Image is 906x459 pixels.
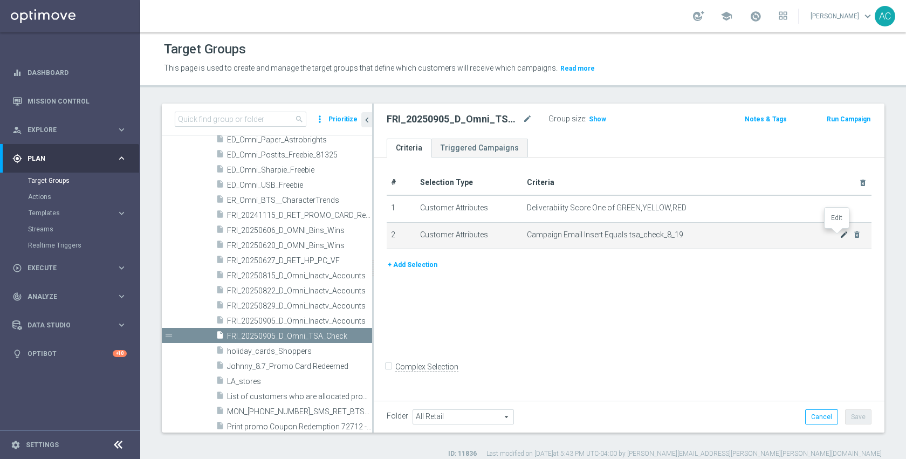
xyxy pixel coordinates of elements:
[175,112,306,127] input: Quick find group or folder
[387,195,416,222] td: 1
[387,113,520,126] h2: FRI_20250905_D_Omni_TSA_Check
[227,392,372,401] span: List of customers who are allocated promo card 8/3-8/16
[387,139,431,157] a: Criteria
[227,271,372,280] span: FRI_20250815_D_Omni_Inactv_Accounts
[826,113,871,125] button: Run Campaign
[720,10,732,22] span: school
[227,256,372,265] span: FRI_20250627_D_RET_HP_PC_VF
[12,68,127,77] button: equalizer Dashboard
[227,422,372,431] span: Print promo Coupon Redemption 72712 - 20250115
[12,292,116,302] div: Analyze
[216,270,224,283] i: insert_drive_file
[12,126,127,134] button: person_search Explore keyboard_arrow_right
[216,149,224,162] i: insert_drive_file
[227,407,372,416] span: MON_20250721_SMS_RET_BTS_Astrobright
[216,255,224,268] i: insert_drive_file
[548,114,585,124] label: Group size
[314,112,325,127] i: more_vert
[227,332,372,341] span: FRI_20250905_D_Omni_TSA_Check
[28,127,116,133] span: Explore
[227,211,372,220] span: FRI_20241115_D_RET_PROMO_CARD_Redms
[29,210,116,216] div: Templates
[26,442,59,448] a: Settings
[116,291,127,302] i: keyboard_arrow_right
[28,193,112,201] a: Actions
[387,222,416,249] td: 2
[589,115,606,123] span: Show
[116,320,127,330] i: keyboard_arrow_right
[28,221,139,237] div: Streams
[416,170,523,195] th: Selection Type
[28,58,127,87] a: Dashboard
[28,322,116,328] span: Data Studio
[216,421,224,434] i: insert_drive_file
[12,263,116,273] div: Execute
[853,230,861,239] i: delete_forever
[809,8,875,24] a: [PERSON_NAME]keyboard_arrow_down
[28,173,139,189] div: Target Groups
[216,134,224,147] i: insert_drive_file
[12,125,22,135] i: person_search
[362,115,372,125] i: chevron_left
[862,10,874,22] span: keyboard_arrow_down
[845,409,871,424] button: Save
[28,189,139,205] div: Actions
[416,195,523,222] td: Customer Attributes
[216,361,224,373] i: insert_drive_file
[12,263,22,273] i: play_circle_outline
[12,68,22,78] i: equalizer
[12,154,116,163] div: Plan
[12,264,127,272] button: play_circle_outline Execute keyboard_arrow_right
[216,165,224,177] i: insert_drive_file
[227,347,372,356] span: holiday_cards_Shoppers
[875,6,895,26] div: AC
[12,350,127,358] button: lightbulb Optibot +10
[585,114,587,124] label: :
[28,339,113,368] a: Optibot
[227,166,372,175] span: ED_Omni_Sharpie_Freebie
[744,113,788,125] button: Notes & Tags
[216,406,224,419] i: insert_drive_file
[116,263,127,273] i: keyboard_arrow_right
[527,230,840,239] span: Campaign Email Insert Equals tsa_check_8_19
[29,210,106,216] span: Templates
[295,115,304,124] span: search
[216,346,224,358] i: insert_drive_file
[387,412,408,421] label: Folder
[28,237,139,254] div: Realtime Triggers
[28,225,112,234] a: Streams
[216,225,224,237] i: insert_drive_file
[387,259,438,271] button: + Add Selection
[12,58,127,87] div: Dashboard
[216,195,224,207] i: insert_drive_file
[12,125,116,135] div: Explore
[227,241,372,250] span: FRI_20250620_D_OMNI_Bins_Wins
[216,376,224,388] i: insert_drive_file
[113,350,127,357] div: +10
[28,209,127,217] div: Templates keyboard_arrow_right
[28,241,112,250] a: Realtime Triggers
[28,155,116,162] span: Plan
[227,286,372,296] span: FRI_20250822_D_Omni_Inactv_Accounts
[416,222,523,249] td: Customer Attributes
[12,154,22,163] i: gps_fixed
[12,97,127,106] button: Mission Control
[12,349,22,359] i: lightbulb
[12,321,127,330] div: Data Studio keyboard_arrow_right
[116,153,127,163] i: keyboard_arrow_right
[12,154,127,163] button: gps_fixed Plan keyboard_arrow_right
[859,179,867,187] i: delete_forever
[527,178,554,187] span: Criteria
[395,362,458,372] label: Complex Selection
[227,302,372,311] span: FRI_20250829_D_Omni_Inactv_Accounts
[216,240,224,252] i: insert_drive_file
[227,150,372,160] span: ED_Omni_Postits_Freebie_81325
[12,320,116,330] div: Data Studio
[28,293,116,300] span: Analyze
